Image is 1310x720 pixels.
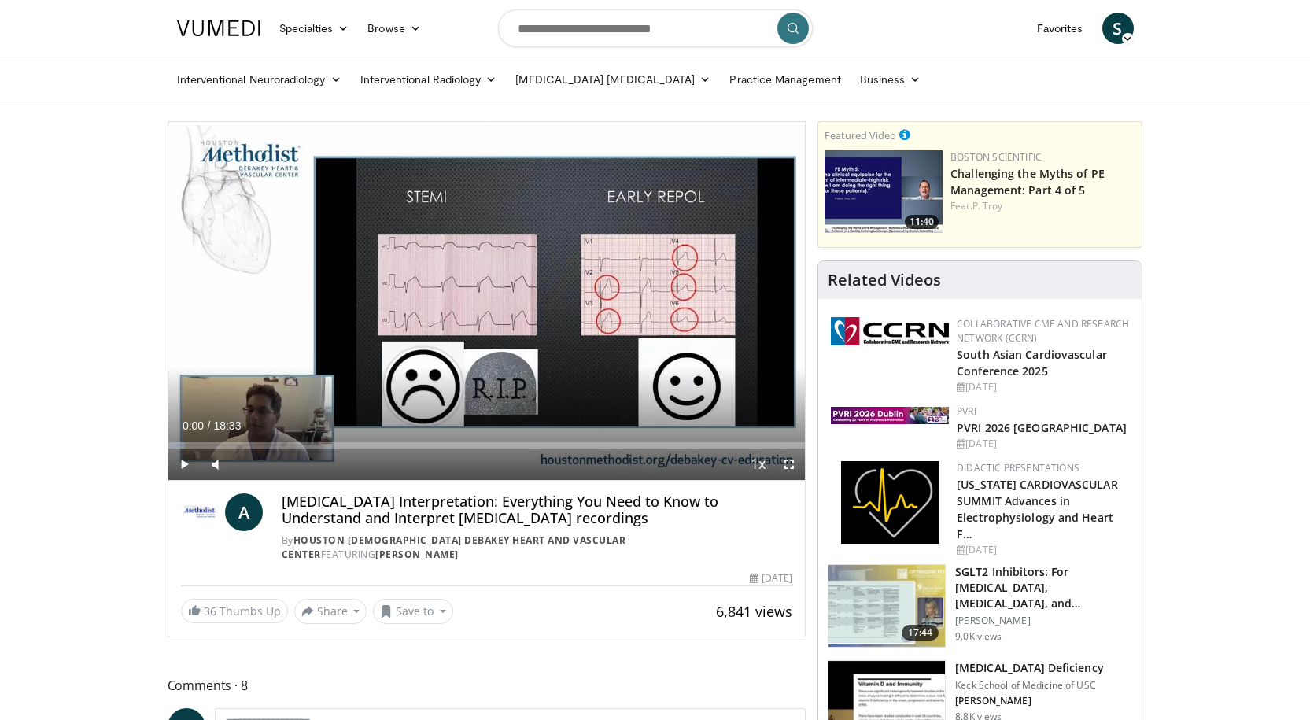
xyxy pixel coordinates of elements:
[351,64,507,95] a: Interventional Radiology
[168,64,351,95] a: Interventional Neuroradiology
[955,615,1132,627] p: [PERSON_NAME]
[950,199,1135,213] div: Feat.
[957,461,1129,475] div: Didactic Presentations
[955,630,1002,643] p: 9.0K views
[213,419,241,432] span: 18:33
[957,317,1129,345] a: Collaborative CME and Research Network (CCRN)
[957,347,1107,378] a: South Asian Cardiovascular Conference 2025
[716,602,792,621] span: 6,841 views
[831,317,949,345] img: a04ee3ba-8487-4636-b0fb-5e8d268f3737.png.150x105_q85_autocrop_double_scale_upscale_version-0.2.png
[957,404,976,418] a: PVRI
[358,13,430,44] a: Browse
[208,419,211,432] span: /
[828,271,941,290] h4: Related Videos
[831,407,949,424] img: 33783847-ac93-4ca7-89f8-ccbd48ec16ca.webp.150x105_q85_autocrop_double_scale_upscale_version-0.2.jpg
[742,449,773,480] button: Playback Rate
[841,461,939,544] img: 1860aa7a-ba06-47e3-81a4-3dc728c2b4cf.png.150x105_q85_autocrop_double_scale_upscale_version-0.2.png
[957,420,1127,435] a: PVRI 2026 [GEOGRAPHIC_DATA]
[181,493,219,531] img: Houston Methodist DeBakey Heart and Vascular Center
[282,534,793,562] div: By FEATURING
[950,166,1105,198] a: Challenging the Myths of PE Management: Part 4 of 5
[828,565,945,647] img: efb8fdba-0fb1-4741-8d68-2dbd0ad49e71.150x105_q85_crop-smart_upscale.jpg
[905,215,939,229] span: 11:40
[825,150,943,233] img: d5b042fb-44bd-4213-87e0-b0808e5010e8.150x105_q85_crop-smart_upscale.jpg
[972,199,1003,212] a: P. Troy
[270,13,359,44] a: Specialties
[168,449,200,480] button: Play
[168,675,806,696] span: Comments 8
[955,660,1104,676] h3: [MEDICAL_DATA] Deficiency
[957,437,1129,451] div: [DATE]
[177,20,260,36] img: VuMedi Logo
[373,599,453,624] button: Save to
[828,564,1132,648] a: 17:44 SGLT2 Inhibitors: For [MEDICAL_DATA], [MEDICAL_DATA], and [MEDICAL_DATA] [PERSON_NAME] 9.0K...
[498,9,813,47] input: Search topics, interventions
[957,380,1129,394] div: [DATE]
[955,695,1104,707] p: [PERSON_NAME]
[200,449,231,480] button: Mute
[851,64,931,95] a: Business
[506,64,720,95] a: [MEDICAL_DATA] [MEDICAL_DATA]
[955,564,1132,611] h3: SGLT2 Inhibitors: For [MEDICAL_DATA], [MEDICAL_DATA], and [MEDICAL_DATA]
[1028,13,1093,44] a: Favorites
[282,534,626,561] a: Houston [DEMOGRAPHIC_DATA] DeBakey Heart and Vascular Center
[1102,13,1134,44] a: S
[720,64,850,95] a: Practice Management
[950,150,1042,164] a: Boston Scientific
[168,442,806,449] div: Progress Bar
[168,122,806,481] video-js: Video Player
[294,599,367,624] button: Share
[773,449,805,480] button: Fullscreen
[375,548,459,561] a: [PERSON_NAME]
[181,599,288,623] a: 36 Thumbs Up
[225,493,263,531] a: A
[204,604,216,618] span: 36
[183,419,204,432] span: 0:00
[750,571,792,585] div: [DATE]
[957,477,1118,541] a: [US_STATE] CARDIOVASCULAR SUMMIT Advances in Electrophysiology and Heart F…
[282,493,793,527] h4: [MEDICAL_DATA] Interpretation: Everything You Need to Know to Understand and Interpret [MEDICAL_D...
[955,679,1104,692] p: Keck School of Medicine of USC
[902,625,939,641] span: 17:44
[957,543,1129,557] div: [DATE]
[825,150,943,233] a: 11:40
[825,128,896,142] small: Featured Video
